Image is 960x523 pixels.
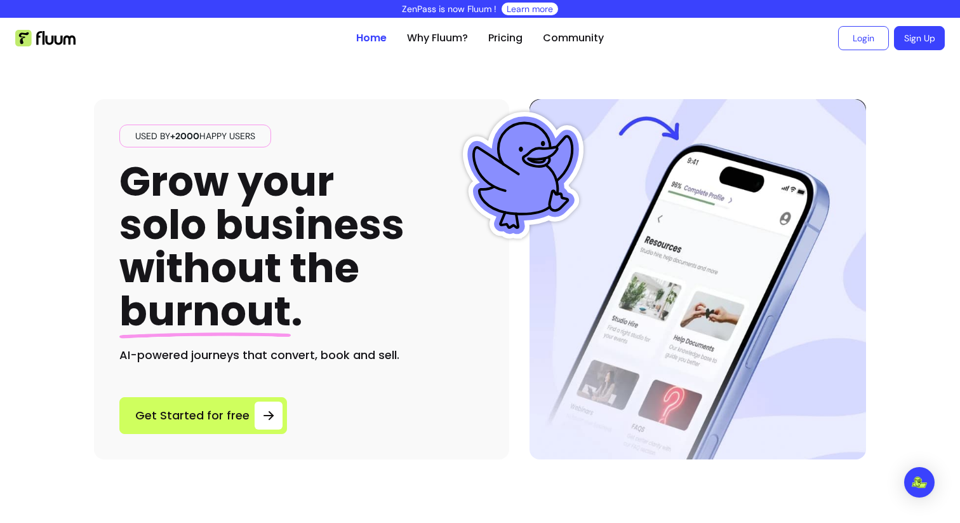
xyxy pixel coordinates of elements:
[119,283,291,339] span: burnout
[407,31,468,46] a: Why Fluum?
[507,3,553,15] a: Learn more
[894,26,945,50] a: Sign Up
[135,407,250,425] span: Get Started for free
[130,130,260,142] span: Used by happy users
[838,26,889,50] a: Login
[402,3,497,15] p: ZenPass is now Fluum !
[119,346,484,364] h2: AI-powered journeys that convert, book and sell.
[119,160,404,334] h1: Grow your solo business without the .
[543,31,604,46] a: Community
[904,467,935,498] div: Open Intercom Messenger
[530,99,866,459] img: Hero
[119,397,287,434] a: Get Started for free
[488,31,523,46] a: Pricing
[356,31,387,46] a: Home
[460,112,587,239] img: Fluum Duck sticker
[170,130,199,142] span: +2000
[15,30,76,46] img: Fluum Logo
